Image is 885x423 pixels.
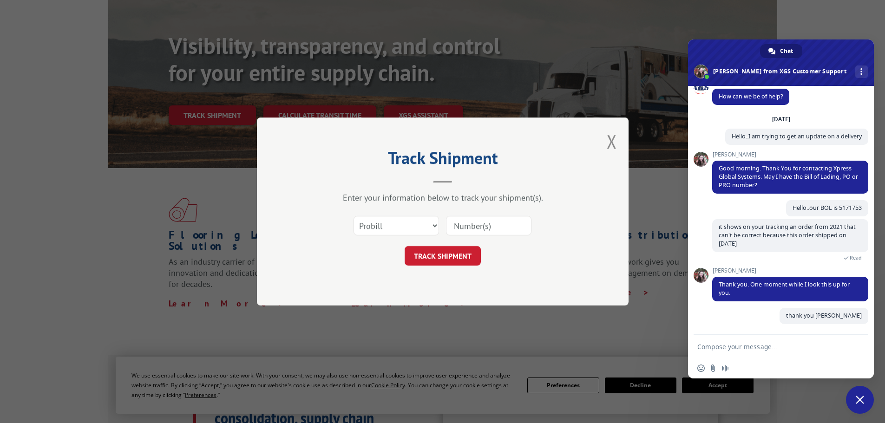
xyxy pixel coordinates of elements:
[721,364,729,372] span: Audio message
[709,364,717,372] span: Send a file
[446,216,531,235] input: Number(s)
[760,44,802,58] div: Chat
[719,223,856,247] span: it shows on your tracking an order from 2021 that can't be correct because this order shipped on ...
[303,151,582,169] h2: Track Shipment
[850,254,862,261] span: Read
[846,386,874,414] div: Close chat
[772,117,790,122] div: [DATE]
[855,65,868,78] div: More channels
[712,151,868,158] span: [PERSON_NAME]
[793,204,862,212] span: Hello..our BOL is 5171753
[719,164,858,189] span: Good morning. Thank You for contacting Xpress Global Systems. May I have the Bill of Lading, PO o...
[786,312,862,319] span: thank you [PERSON_NAME]
[712,267,868,274] span: [PERSON_NAME]
[303,192,582,203] div: Enter your information below to track your shipment(s).
[697,343,844,351] textarea: Compose your message...
[697,364,705,372] span: Insert an emoji
[405,246,481,266] button: TRACK SHIPMENT
[607,129,617,154] button: Close modal
[732,132,862,140] span: Hello..I am trying to get an update on a delivery
[719,92,783,100] span: How can we be of help?
[780,44,793,58] span: Chat
[719,280,850,297] span: Thank you. One moment while I look this up for you.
